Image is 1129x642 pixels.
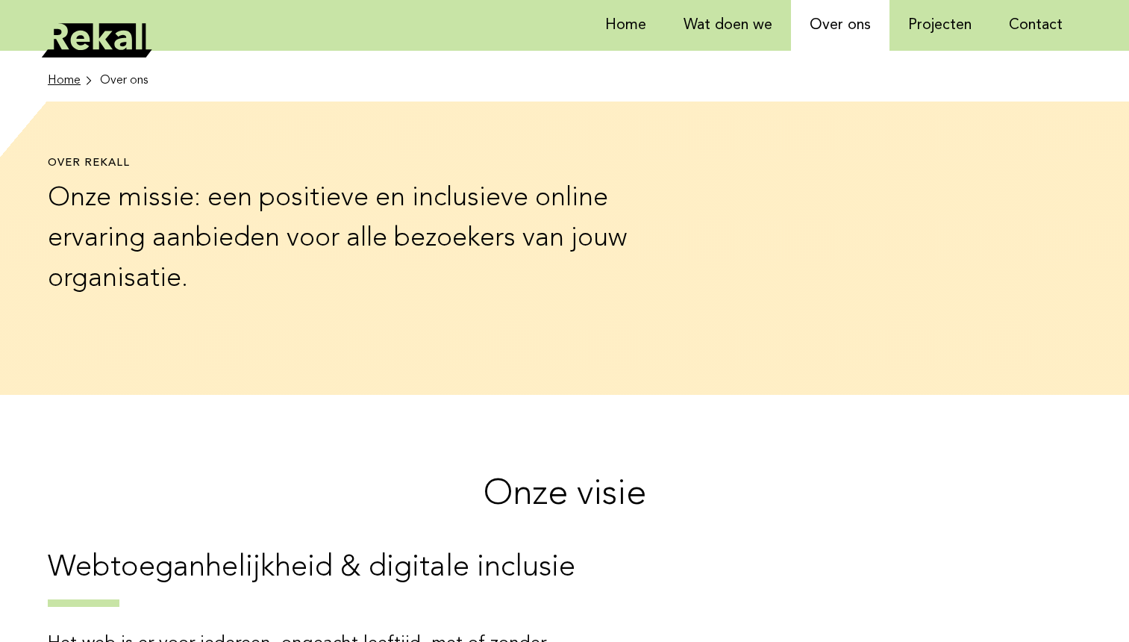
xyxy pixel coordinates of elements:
h3: Webtoeganhelijkheid & digitale inclusie [48,549,1081,607]
h2: Onze visie [48,472,1081,518]
span: Home [48,72,81,90]
a: Home [48,72,94,90]
p: Onze missie: een positieve en inclusieve online ervaring aanbieden voor alle bezoekers van jouw o... [48,178,657,299]
li: Over ons [100,72,148,90]
h1: Over Rekall [48,157,657,171]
